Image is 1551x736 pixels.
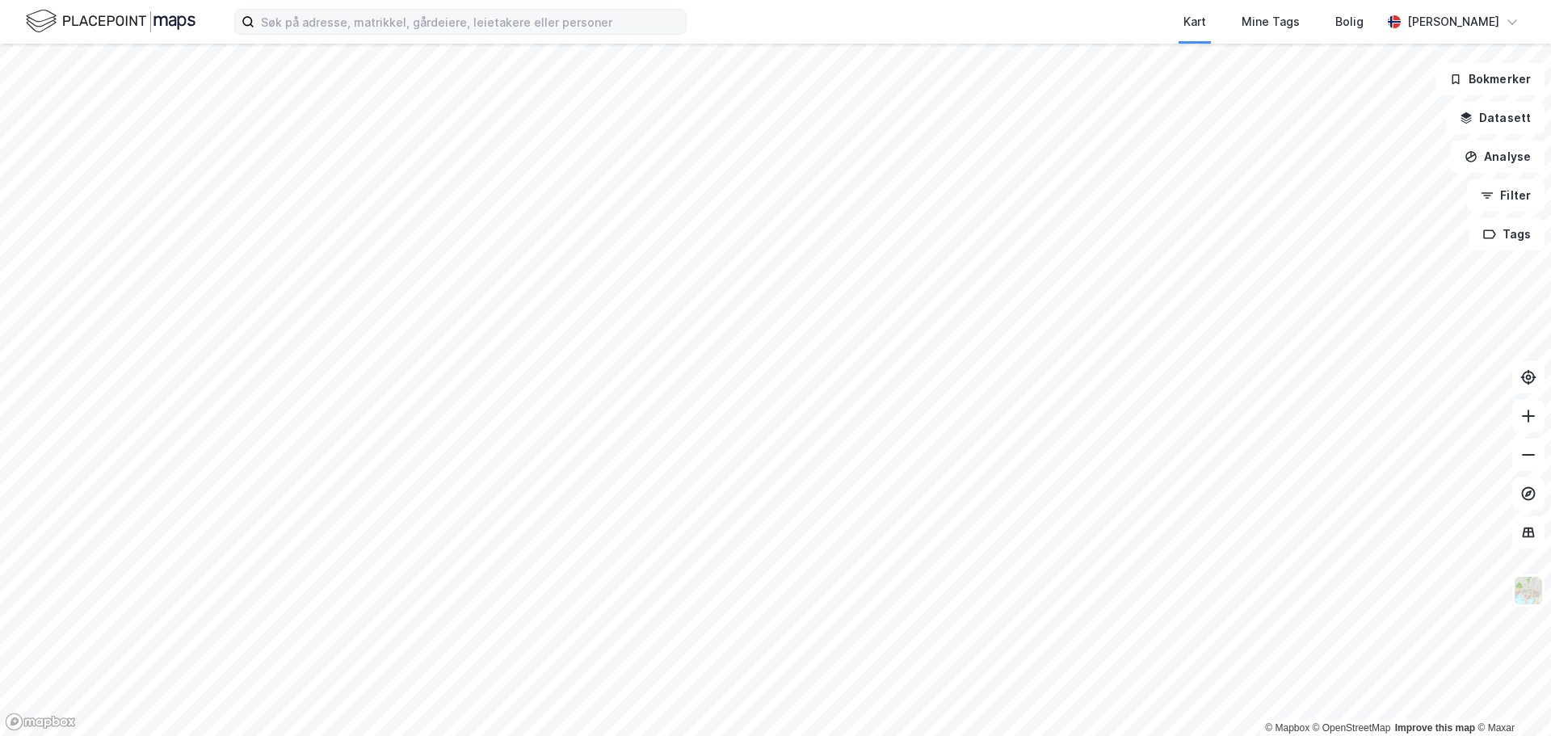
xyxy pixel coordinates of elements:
button: Analyse [1451,141,1545,173]
button: Tags [1469,218,1545,250]
div: Kart [1183,12,1206,32]
div: Mine Tags [1242,12,1300,32]
a: Mapbox [1265,722,1309,734]
div: Kontrollprogram for chat [1470,658,1551,736]
iframe: Chat Widget [1470,658,1551,736]
a: Improve this map [1395,722,1475,734]
a: OpenStreetMap [1313,722,1391,734]
button: Datasett [1446,102,1545,134]
button: Bokmerker [1435,63,1545,95]
div: Bolig [1335,12,1364,32]
img: Z [1513,575,1544,606]
img: logo.f888ab2527a4732fd821a326f86c7f29.svg [26,7,195,36]
div: [PERSON_NAME] [1407,12,1499,32]
button: Filter [1467,179,1545,212]
a: Mapbox homepage [5,713,76,731]
input: Søk på adresse, matrikkel, gårdeiere, leietakere eller personer [254,10,686,34]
